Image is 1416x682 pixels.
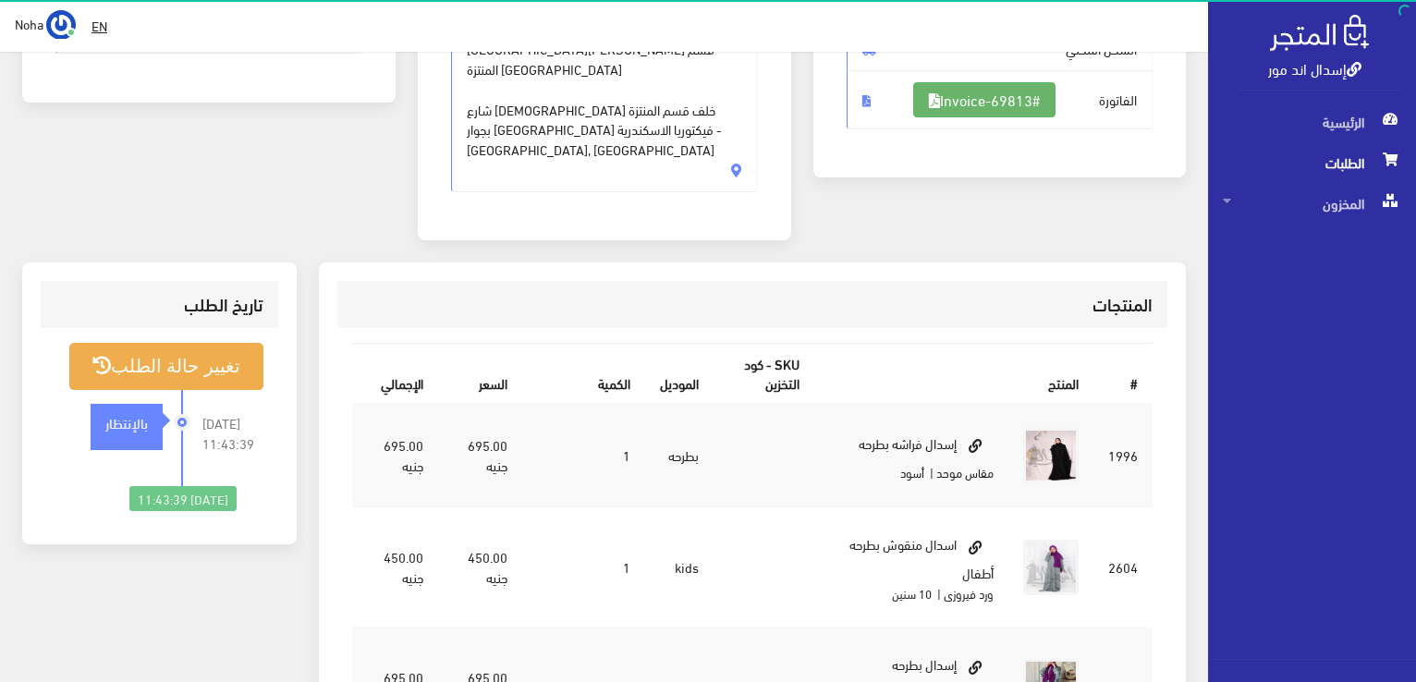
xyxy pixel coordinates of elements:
small: مقاس موحد [936,461,994,483]
td: بطرحه [645,404,714,507]
td: 1996 [1093,404,1153,507]
th: الموديل [645,344,714,404]
span: الرئيسية [1223,102,1401,142]
td: kids [645,507,714,627]
a: EN [84,9,115,43]
span: Noha [15,12,43,35]
strong: بالإنتظار [105,412,148,432]
a: المخزون [1208,183,1416,224]
span: [GEOGRAPHIC_DATA][PERSON_NAME] قسم المنتزة [GEOGRAPHIC_DATA] شارع [DEMOGRAPHIC_DATA] خلف قسم المن... [467,18,742,159]
a: إسدال اند مور [1268,55,1361,81]
small: ورد فيروزى [944,582,994,604]
small: | أسود [900,461,934,483]
th: # [1093,344,1153,404]
td: 450.00 جنيه [438,507,522,627]
td: إسدال فراشه بطرحه [814,404,1009,507]
div: [DATE] 11:43:39 [129,486,237,512]
td: 2604 [1093,507,1153,627]
h3: تاريخ الطلب [55,296,263,313]
span: الفاتورة [847,70,1154,129]
td: 1 [522,507,645,627]
span: [DATE] 11:43:39 [202,413,263,454]
th: السعر [438,344,522,404]
td: 695.00 جنيه [352,404,438,507]
button: تغيير حالة الطلب [69,343,263,390]
img: ... [46,10,76,40]
img: . [1270,15,1369,51]
a: #Invoice-69813 [913,82,1056,117]
td: 1 [522,404,645,507]
span: المخزون [1223,183,1401,224]
u: EN [92,14,107,37]
span: الطلبات [1223,142,1401,183]
h3: المنتجات [352,296,1153,313]
td: 695.00 جنيه [438,404,522,507]
small: | 10 سنين [892,582,941,604]
td: 450.00 جنيه [352,507,438,627]
th: المنتج [814,344,1094,404]
th: الكمية [522,344,645,404]
a: الطلبات [1208,142,1416,183]
a: ... Noha [15,9,76,39]
th: SKU - كود التخزين [714,344,814,404]
a: الرئيسية [1208,102,1416,142]
td: اسدال منقوش بطرحه أطفال [814,507,1009,627]
th: اﻹجمالي [352,344,438,404]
